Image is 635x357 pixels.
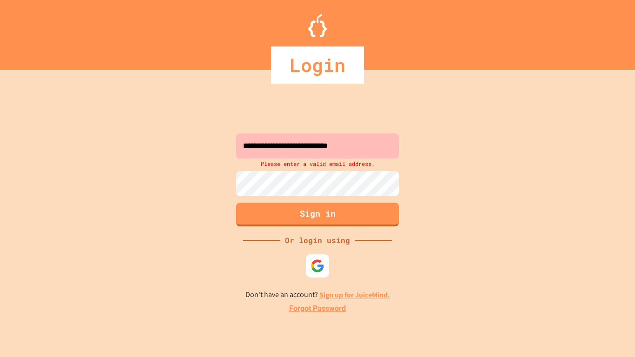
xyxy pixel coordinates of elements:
img: Logo.svg [308,14,327,37]
div: Please enter a valid email address. [234,159,401,169]
img: google-icon.svg [311,259,324,273]
a: Sign up for JuiceMind. [319,290,390,300]
button: Sign in [236,203,399,226]
div: Or login using [280,235,355,246]
div: Login [271,46,364,84]
a: Forgot Password [289,303,346,314]
p: Don't have an account? [245,289,390,301]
